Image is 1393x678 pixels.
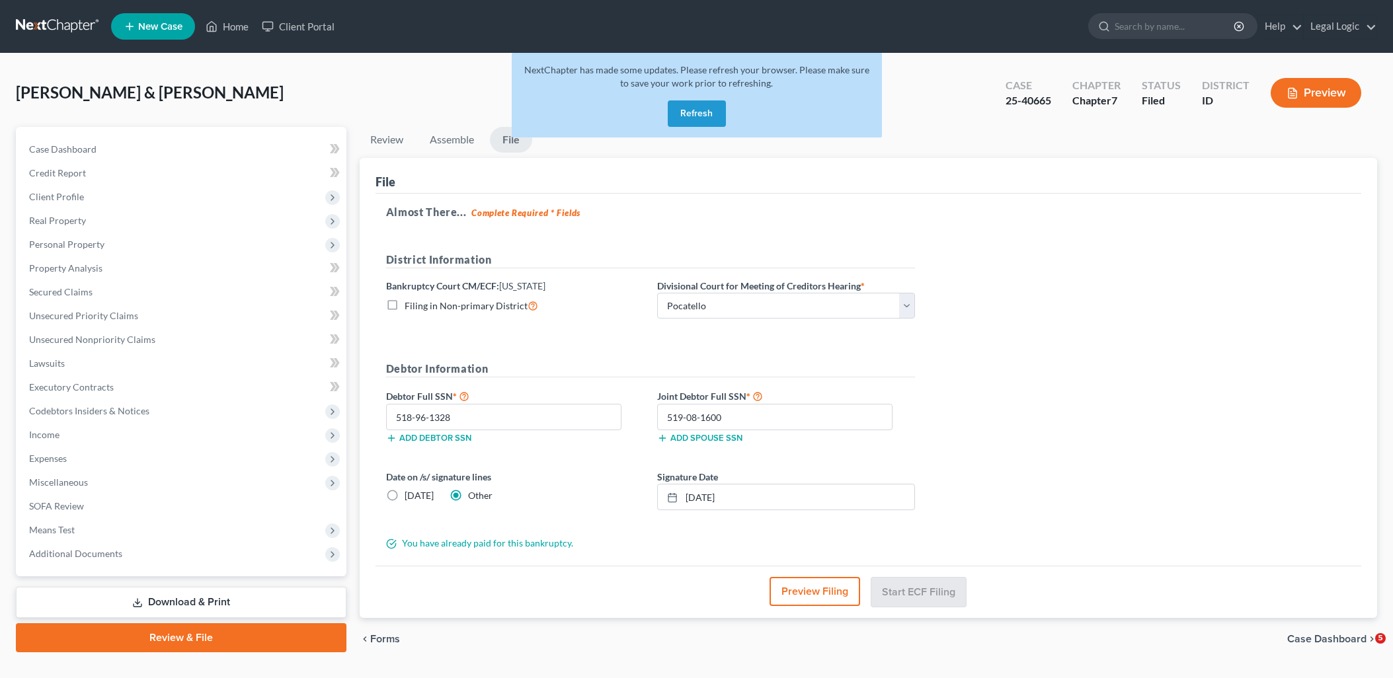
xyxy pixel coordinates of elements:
span: Executory Contracts [29,381,114,393]
h5: Almost There... [386,204,1351,220]
span: Case Dashboard [29,143,97,155]
span: 5 [1375,633,1386,644]
div: File [376,174,395,190]
span: Property Analysis [29,262,102,274]
a: Executory Contracts [19,375,346,399]
span: Lawsuits [29,358,65,369]
span: [US_STATE] [499,280,545,291]
a: Case Dashboard [19,137,346,161]
i: chevron_left [360,634,370,644]
span: Codebtors Insiders & Notices [29,405,149,416]
a: Home [199,15,255,38]
span: NextChapter has made some updates. Please refresh your browser. Please make sure to save your wor... [524,64,869,89]
a: Download & Print [16,587,346,618]
span: Client Profile [29,191,84,202]
span: Personal Property [29,239,104,250]
div: Chapter [1072,93,1121,108]
button: Add debtor SSN [386,433,471,443]
span: Unsecured Nonpriority Claims [29,334,155,345]
span: [DATE] [405,490,434,501]
a: SOFA Review [19,494,346,518]
span: Means Test [29,524,75,535]
a: Review [360,127,414,153]
button: Start ECF Filing [871,577,967,607]
input: Search by name... [1115,14,1236,38]
div: ID [1202,93,1250,108]
div: Chapter [1072,78,1121,93]
label: Signature Date [657,470,718,484]
a: [DATE] [658,484,914,509]
label: Date on /s/ signature lines [386,470,644,484]
a: File [490,127,532,153]
a: Review & File [16,623,346,652]
a: Legal Logic [1304,15,1376,38]
div: Status [1142,78,1181,93]
a: Unsecured Priority Claims [19,304,346,328]
span: Income [29,429,60,440]
div: District [1202,78,1250,93]
h5: Debtor Information [386,361,915,377]
span: Additional Documents [29,548,122,559]
a: Lawsuits [19,352,346,375]
div: 25-40665 [1006,93,1051,108]
a: Unsecured Nonpriority Claims [19,328,346,352]
strong: Complete Required * Fields [471,207,580,218]
label: Bankruptcy Court CM/ECF: [386,279,545,293]
label: Divisional Court for Meeting of Creditors Hearing [657,279,865,293]
div: Filed [1142,93,1181,108]
a: Client Portal [255,15,341,38]
span: Unsecured Priority Claims [29,310,138,321]
div: Case [1006,78,1051,93]
label: Debtor Full SSN [379,388,651,404]
span: [PERSON_NAME] & [PERSON_NAME] [16,83,284,102]
label: Joint Debtor Full SSN [651,388,922,404]
button: Refresh [668,100,726,127]
h5: District Information [386,252,915,268]
span: Filing in Non-primary District [405,300,528,311]
a: Credit Report [19,161,346,185]
span: Credit Report [29,167,86,178]
span: New Case [138,22,182,32]
a: Secured Claims [19,280,346,304]
span: Secured Claims [29,286,93,297]
div: You have already paid for this bankruptcy. [379,537,922,550]
a: Property Analysis [19,256,346,280]
input: XXX-XX-XXXX [657,404,893,430]
span: 7 [1111,94,1117,106]
span: Forms [370,634,400,644]
a: Assemble [419,127,485,153]
span: Miscellaneous [29,476,88,488]
button: Add spouse SSN [657,433,742,443]
span: Other [468,490,493,501]
button: Preview [1271,78,1361,108]
input: XXX-XX-XXXX [386,404,621,430]
span: Real Property [29,215,86,226]
span: SOFA Review [29,500,84,511]
span: Expenses [29,453,67,464]
a: Help [1258,15,1302,38]
iframe: Intercom live chat [1348,633,1380,665]
button: Preview Filing [770,577,860,606]
button: chevron_left Forms [360,634,418,644]
span: Case Dashboard [1287,634,1367,644]
a: Case Dashboard chevron_right [1287,634,1377,644]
